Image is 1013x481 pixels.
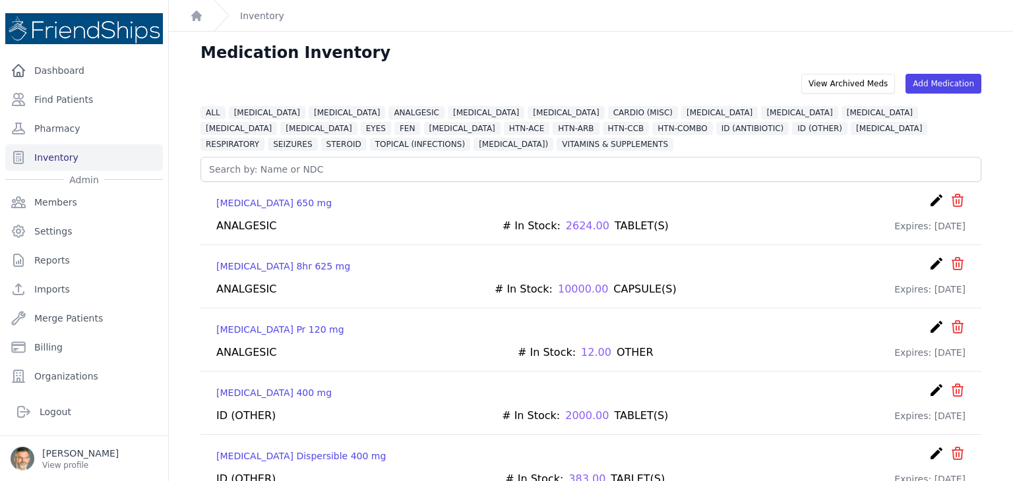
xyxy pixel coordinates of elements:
span: [MEDICAL_DATA] [280,122,357,135]
div: ID (OTHER) [216,408,276,424]
span: 2000.00 [565,408,609,424]
p: View profile [42,460,119,470]
span: [MEDICAL_DATA] [681,106,758,119]
span: CARDIO (MISC) [608,106,678,119]
span: [MEDICAL_DATA] [309,106,385,119]
span: SEIZURES [268,138,317,151]
a: create [929,445,944,466]
span: HTN-CCB [603,122,650,135]
div: # In Stock: TABLET(S) [502,408,668,424]
span: [MEDICAL_DATA] [761,106,838,119]
span: [MEDICAL_DATA] [200,122,277,135]
a: [MEDICAL_DATA] 8hr 625 mg [216,260,350,273]
a: [MEDICAL_DATA] Pr 120 mg [216,323,344,336]
span: 2624.00 [566,218,609,234]
span: [MEDICAL_DATA] [842,106,918,119]
a: Merge Patients [5,305,163,331]
a: Organizations [5,363,163,389]
div: # In Stock: OTHER [518,345,654,360]
div: ANALGESIC [216,345,276,360]
a: Inventory [5,144,163,171]
i: create [929,319,944,335]
span: ID (ANTIBIOTIC) [716,122,789,135]
span: TOPICAL (INFECTIONS) [370,138,470,151]
div: Expires: [DATE] [894,345,966,360]
a: Billing [5,334,163,360]
a: [PERSON_NAME] View profile [11,447,158,470]
span: HTN-COMBO [652,122,712,135]
span: HTN-ACE [504,122,549,135]
div: View Archived Meds [801,74,895,94]
i: create [929,445,944,461]
a: Pharmacy [5,115,163,142]
span: 12.00 [581,345,611,360]
span: ALL [200,106,226,119]
input: Search by: Name or NDC [200,157,981,182]
a: Find Patients [5,86,163,113]
div: # In Stock: TABLET(S) [503,218,669,234]
a: Members [5,189,163,215]
a: create [929,256,944,276]
i: create [929,192,944,208]
div: Expires: [DATE] [894,408,966,424]
a: Dashboard [5,57,163,84]
span: [MEDICAL_DATA] [229,106,305,119]
a: create [929,192,944,213]
div: ANALGESIC [216,281,276,297]
span: FEN [394,122,420,135]
span: 10000.00 [558,281,608,297]
span: VITAMINS & SUPPLEMENTS [557,138,673,151]
span: [MEDICAL_DATA] [448,106,524,119]
span: STEROID [321,138,367,151]
h1: Medication Inventory [200,42,390,63]
p: [PERSON_NAME] [42,447,119,460]
span: ANALGESIC [388,106,445,119]
div: # In Stock: CAPSULE(S) [495,281,677,297]
a: Add Medication [906,74,981,94]
a: [MEDICAL_DATA] 400 mg [216,386,332,399]
a: Settings [5,218,163,244]
span: [MEDICAL_DATA] [851,122,927,135]
span: [MEDICAL_DATA]) [474,138,553,151]
span: EYES [361,122,391,135]
div: ANALGESIC [216,218,276,234]
span: [MEDICAL_DATA] [528,106,604,119]
a: [MEDICAL_DATA] Dispersible 400 mg [216,449,386,463]
a: create [929,382,944,403]
a: Logout [11,399,158,425]
div: Expires: [DATE] [894,218,966,234]
i: create [929,382,944,398]
span: [MEDICAL_DATA] [424,122,501,135]
img: Medical Missions EMR [5,13,163,44]
span: HTN-ARB [553,122,599,135]
a: create [929,319,944,339]
span: Admin [64,173,104,186]
div: Expires: [DATE] [894,281,966,297]
a: Imports [5,276,163,302]
a: Reports [5,247,163,273]
a: [MEDICAL_DATA] 650 mg [216,196,332,210]
a: Inventory [240,9,284,22]
span: ID (OTHER) [792,122,847,135]
i: create [929,256,944,271]
span: RESPIRATORY [200,138,264,151]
